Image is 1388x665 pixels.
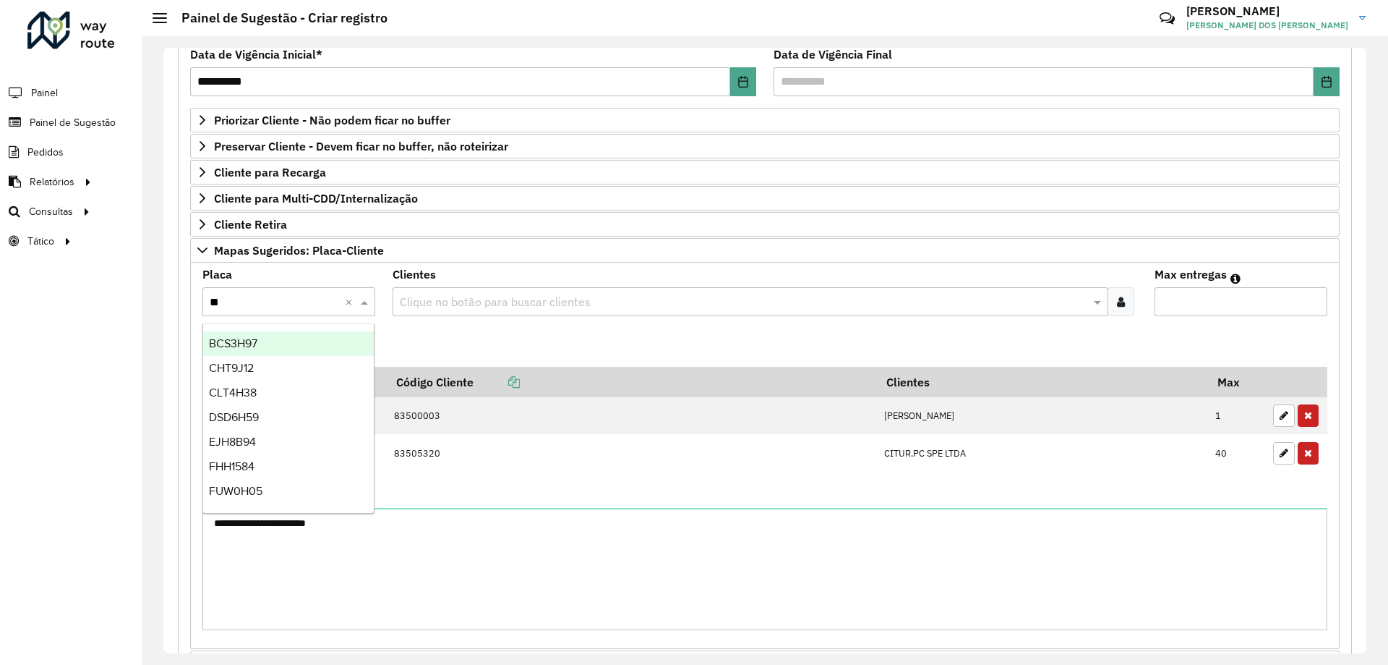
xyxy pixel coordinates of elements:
[214,192,418,204] span: Cliente para Multi-CDD/Internalização
[167,10,387,26] h2: Painel de Sugestão - Criar registro
[214,114,450,126] span: Priorizar Cliente - Não podem ficar no buffer
[27,234,54,249] span: Tático
[190,134,1340,158] a: Preservar Cliente - Devem ficar no buffer, não roteirizar
[1186,4,1348,18] h3: [PERSON_NAME]
[1208,397,1266,435] td: 1
[345,293,357,310] span: Clear all
[202,323,374,514] ng-dropdown-panel: Options list
[190,160,1340,185] a: Cliente para Recarga
[387,367,877,397] th: Código Cliente
[29,204,73,219] span: Consultas
[877,434,1208,472] td: CITUR.PC SPE LTDA
[209,337,257,350] span: BCS3H97
[1230,273,1241,284] em: Máximo de clientes que serão colocados na mesma rota com os clientes informados
[1208,434,1266,472] td: 40
[1154,266,1227,283] label: Max entregas
[30,115,116,130] span: Painel de Sugestão
[1314,67,1340,96] button: Choose Date
[27,145,64,160] span: Pedidos
[387,397,877,435] td: 83500003
[190,238,1340,263] a: Mapas Sugeridos: Placa-Cliente
[209,485,262,497] span: FUW0H05
[209,386,257,399] span: CLT4H38
[190,46,322,63] label: Data de Vigência Inicial
[1152,3,1183,34] a: Contato Rápido
[774,46,892,63] label: Data de Vigência Final
[190,263,1340,650] div: Mapas Sugeridos: Placa-Cliente
[474,375,520,389] a: Copiar
[190,212,1340,237] a: Cliente Retira
[214,219,287,230] span: Cliente Retira
[387,434,877,472] td: 83505320
[209,362,254,374] span: CHT9J12
[30,174,74,190] span: Relatórios
[190,186,1340,211] a: Cliente para Multi-CDD/Internalização
[209,460,254,473] span: FHH1584
[1208,367,1266,397] th: Max
[214,166,326,178] span: Cliente para Recarga
[877,367,1208,397] th: Clientes
[1186,19,1348,32] span: [PERSON_NAME] DOS [PERSON_NAME]
[202,266,232,283] label: Placa
[214,140,508,152] span: Preservar Cliente - Devem ficar no buffer, não roteirizar
[209,411,259,423] span: DSD6H59
[730,67,756,96] button: Choose Date
[877,397,1208,435] td: [PERSON_NAME]
[209,436,256,448] span: EJH8B94
[214,245,384,256] span: Mapas Sugeridos: Placa-Cliente
[393,266,436,283] label: Clientes
[190,108,1340,132] a: Priorizar Cliente - Não podem ficar no buffer
[31,85,58,101] span: Painel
